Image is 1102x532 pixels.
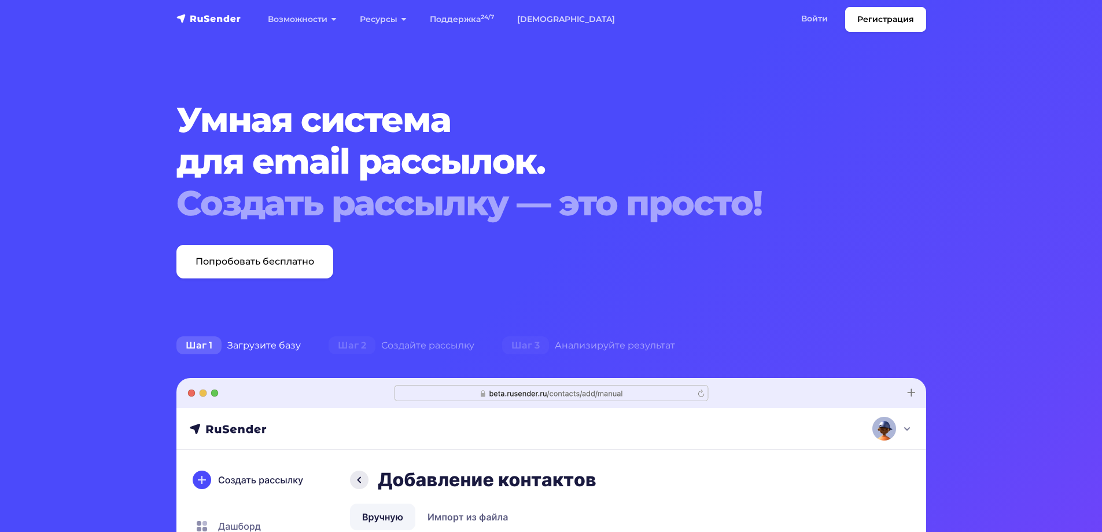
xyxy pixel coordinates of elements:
[845,7,926,32] a: Регистрация
[506,8,626,31] a: [DEMOGRAPHIC_DATA]
[348,8,418,31] a: Ресурсы
[163,334,315,357] div: Загрузите базу
[176,13,241,24] img: RuSender
[488,334,689,357] div: Анализируйте результат
[256,8,348,31] a: Возможности
[315,334,488,357] div: Создайте рассылку
[176,245,333,278] a: Попробовать бесплатно
[176,99,863,224] h1: Умная система для email рассылок.
[329,336,375,355] span: Шаг 2
[418,8,506,31] a: Поддержка24/7
[790,7,839,31] a: Войти
[176,336,222,355] span: Шаг 1
[176,182,863,224] div: Создать рассылку — это просто!
[481,13,494,21] sup: 24/7
[502,336,549,355] span: Шаг 3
